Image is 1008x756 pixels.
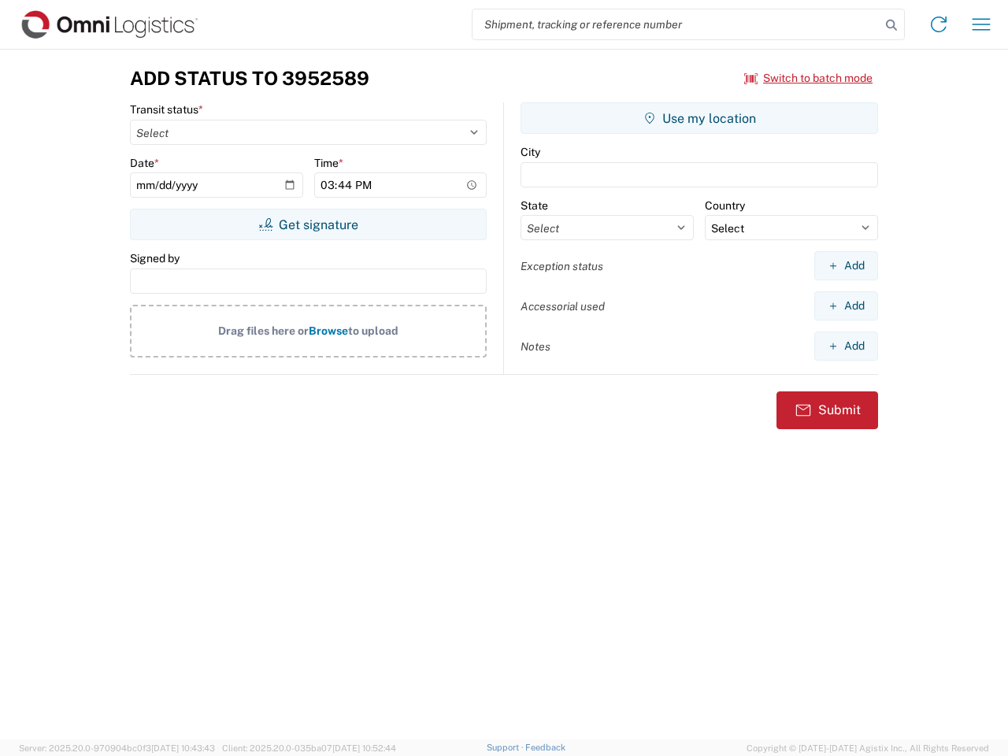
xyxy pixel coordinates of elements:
[814,291,878,321] button: Add
[487,743,526,752] a: Support
[521,102,878,134] button: Use my location
[814,251,878,280] button: Add
[521,339,550,354] label: Notes
[521,299,605,313] label: Accessorial used
[744,65,873,91] button: Switch to batch mode
[130,251,180,265] label: Signed by
[309,324,348,337] span: Browse
[130,156,159,170] label: Date
[525,743,565,752] a: Feedback
[130,67,369,90] h3: Add Status to 3952589
[130,209,487,240] button: Get signature
[130,102,203,117] label: Transit status
[776,391,878,429] button: Submit
[348,324,398,337] span: to upload
[222,743,396,753] span: Client: 2025.20.0-035ba07
[521,198,548,213] label: State
[151,743,215,753] span: [DATE] 10:43:43
[705,198,745,213] label: Country
[19,743,215,753] span: Server: 2025.20.0-970904bc0f3
[814,332,878,361] button: Add
[218,324,309,337] span: Drag files here or
[472,9,880,39] input: Shipment, tracking or reference number
[521,259,603,273] label: Exception status
[747,741,989,755] span: Copyright © [DATE]-[DATE] Agistix Inc., All Rights Reserved
[332,743,396,753] span: [DATE] 10:52:44
[314,156,343,170] label: Time
[521,145,540,159] label: City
